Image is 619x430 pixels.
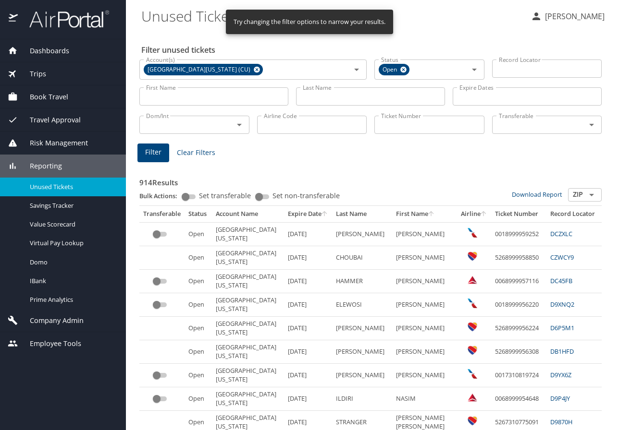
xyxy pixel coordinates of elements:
[139,191,185,200] p: Bulk Actions:
[332,222,392,246] td: [PERSON_NAME]
[9,10,19,28] img: icon-airportal.png
[212,293,284,317] td: [GEOGRAPHIC_DATA][US_STATE]
[212,270,284,293] td: [GEOGRAPHIC_DATA][US_STATE]
[468,275,477,285] img: Delta Airlines
[141,42,604,58] h2: Filter unused tickets
[30,258,114,267] span: Domo
[145,146,161,158] span: Filter
[332,340,392,364] td: [PERSON_NAME]
[212,206,284,222] th: Account Name
[550,418,572,426] a: D9870H
[185,293,212,317] td: Open
[392,293,457,317] td: [PERSON_NAME]
[491,222,546,246] td: 0018999959252
[585,188,598,202] button: Open
[468,393,477,402] img: Delta Airlines
[185,340,212,364] td: Open
[550,300,574,309] a: D9XNQ2
[19,10,109,28] img: airportal-logo.png
[284,246,332,270] td: [DATE]
[212,222,284,246] td: [GEOGRAPHIC_DATA][US_STATE]
[457,206,491,222] th: Airline
[185,270,212,293] td: Open
[550,394,570,403] a: D9P4JY
[30,239,114,248] span: Virtual Pay Lookup
[491,270,546,293] td: 0068999957116
[30,276,114,286] span: IBank
[18,161,62,171] span: Reporting
[18,69,46,79] span: Trips
[284,340,332,364] td: [DATE]
[550,276,572,285] a: DC45FB
[468,251,477,261] img: Southwest Airlines
[212,340,284,364] td: [GEOGRAPHIC_DATA][US_STATE]
[332,387,392,411] td: ILDIRI
[141,1,523,31] h1: Unused Tickets
[284,317,332,340] td: [DATE]
[491,364,546,387] td: 0017310819724
[332,317,392,340] td: [PERSON_NAME]
[379,64,409,75] div: Open
[468,299,477,308] img: American Airlines
[392,317,457,340] td: [PERSON_NAME]
[212,364,284,387] td: [GEOGRAPHIC_DATA][US_STATE]
[18,46,69,56] span: Dashboards
[550,347,574,356] a: DB1HFD
[392,222,457,246] td: [PERSON_NAME]
[144,65,256,75] span: [GEOGRAPHIC_DATA][US_STATE] (CU)
[468,63,481,76] button: Open
[30,220,114,229] span: Value Scorecard
[392,206,457,222] th: First Name
[332,206,392,222] th: Last Name
[428,211,435,217] button: sort
[468,369,477,379] img: American Airlines
[550,323,574,332] a: D6P5M1
[284,222,332,246] td: [DATE]
[185,387,212,411] td: Open
[199,192,251,199] span: Set transferable
[137,143,169,162] button: Filter
[550,229,572,238] a: DCZXLC
[392,340,457,364] td: [PERSON_NAME]
[234,12,385,31] div: Try changing the filter options to narrow your results.
[212,317,284,340] td: [GEOGRAPHIC_DATA][US_STATE]
[322,211,328,217] button: sort
[185,364,212,387] td: Open
[177,147,215,159] span: Clear Filters
[550,253,574,262] a: CZWCY9
[392,270,457,293] td: [PERSON_NAME]
[212,246,284,270] td: [GEOGRAPHIC_DATA][US_STATE]
[491,317,546,340] td: 5268999956224
[350,63,363,76] button: Open
[468,322,477,332] img: Southwest Airlines
[379,65,403,75] span: Open
[491,387,546,411] td: 0068999954648
[392,246,457,270] td: [PERSON_NAME]
[212,387,284,411] td: [GEOGRAPHIC_DATA][US_STATE]
[143,210,181,218] div: Transferable
[284,270,332,293] td: [DATE]
[30,201,114,210] span: Savings Tracker
[18,92,68,102] span: Book Travel
[468,228,477,238] img: American Airlines
[468,346,477,355] img: Southwest Airlines
[332,246,392,270] td: CHOUBAI
[332,270,392,293] td: HAMMER
[18,138,88,148] span: Risk Management
[512,190,562,199] a: Download Report
[481,211,487,217] button: sort
[30,182,114,191] span: Unused Tickets
[332,293,392,317] td: ELEWOSI
[185,246,212,270] td: Open
[332,364,392,387] td: [PERSON_NAME]
[284,387,332,411] td: [DATE]
[30,295,114,304] span: Prime Analytics
[185,206,212,222] th: Status
[491,293,546,317] td: 0018999956220
[18,338,81,349] span: Employee Tools
[542,11,605,22] p: [PERSON_NAME]
[491,246,546,270] td: 5268999958850
[491,340,546,364] td: 5268999956308
[491,206,546,222] th: Ticket Number
[392,364,457,387] td: [PERSON_NAME]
